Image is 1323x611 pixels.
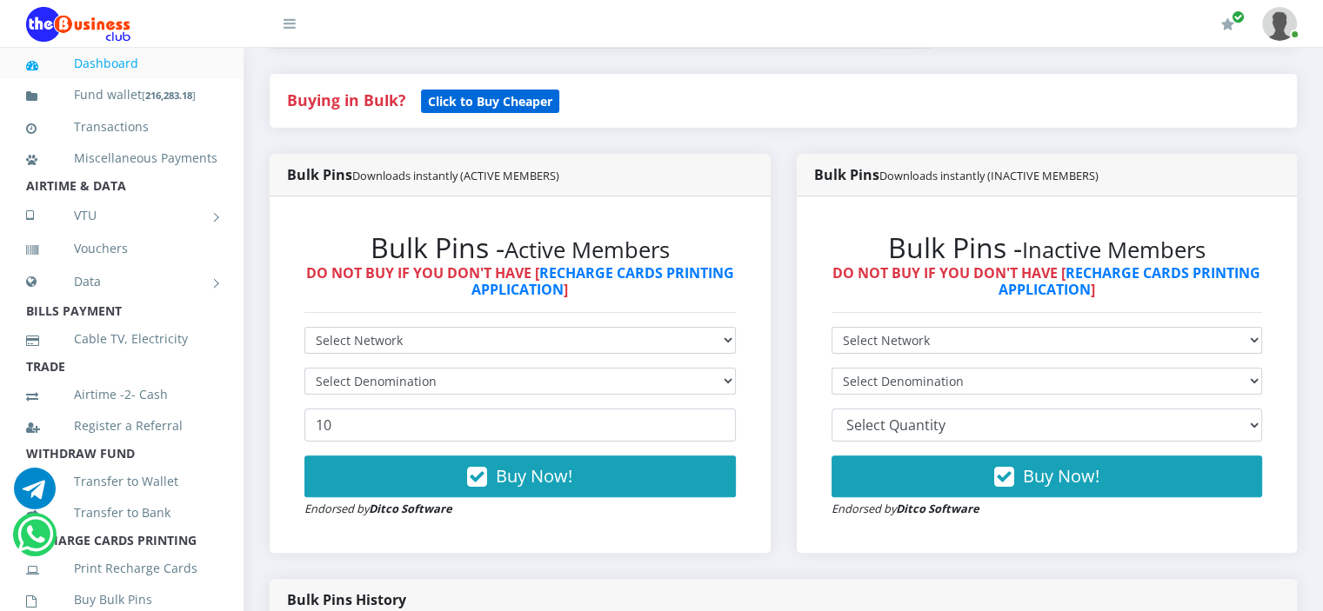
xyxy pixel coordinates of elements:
[352,168,559,183] small: Downloads instantly (ACTIVE MEMBERS)
[304,408,736,442] input: Enter Quantity
[26,229,217,269] a: Vouchers
[26,43,217,83] a: Dashboard
[814,165,1099,184] strong: Bulk Pins
[14,481,56,509] a: Chat for support
[26,75,217,116] a: Fund wallet[216,283.18]
[496,464,572,488] span: Buy Now!
[26,7,130,42] img: Logo
[26,406,217,446] a: Register a Referral
[26,493,217,533] a: Transfer to Bank
[26,548,217,588] a: Print Recharge Cards
[1022,235,1206,265] small: Inactive Members
[832,501,979,516] small: Endorsed by
[832,455,1263,497] button: Buy Now!
[306,263,734,299] strong: DO NOT BUY IF YOU DON'T HAVE [ ]
[504,235,670,265] small: Active Members
[999,263,1261,299] a: RECHARGE CARDS PRINTING APPLICATION
[1221,17,1234,31] i: Renew/Upgrade Subscription
[287,590,406,609] strong: Bulk Pins History
[26,375,217,415] a: Airtime -2- Cash
[369,501,452,516] strong: Ditco Software
[1232,10,1245,23] span: Renew/Upgrade Subscription
[26,319,217,359] a: Cable TV, Electricity
[26,194,217,237] a: VTU
[1262,7,1297,41] img: User
[304,455,736,497] button: Buy Now!
[145,89,192,102] b: 216,283.18
[832,263,1260,299] strong: DO NOT BUY IF YOU DON'T HAVE [ ]
[428,93,552,110] b: Click to Buy Cheaper
[287,90,405,110] strong: Buying in Bulk?
[879,168,1099,183] small: Downloads instantly (INACTIVE MEMBERS)
[471,263,734,299] a: RECHARGE CARDS PRINTING APPLICATION
[26,138,217,178] a: Miscellaneous Payments
[26,462,217,501] a: Transfer to Wallet
[896,501,979,516] strong: Ditco Software
[1023,464,1099,488] span: Buy Now!
[142,89,196,102] small: [ ]
[26,260,217,303] a: Data
[17,527,53,555] a: Chat for support
[304,501,452,516] small: Endorsed by
[26,107,217,147] a: Transactions
[832,231,1263,264] h2: Bulk Pins -
[287,165,559,184] strong: Bulk Pins
[304,231,736,264] h2: Bulk Pins -
[421,90,559,110] a: Click to Buy Cheaper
